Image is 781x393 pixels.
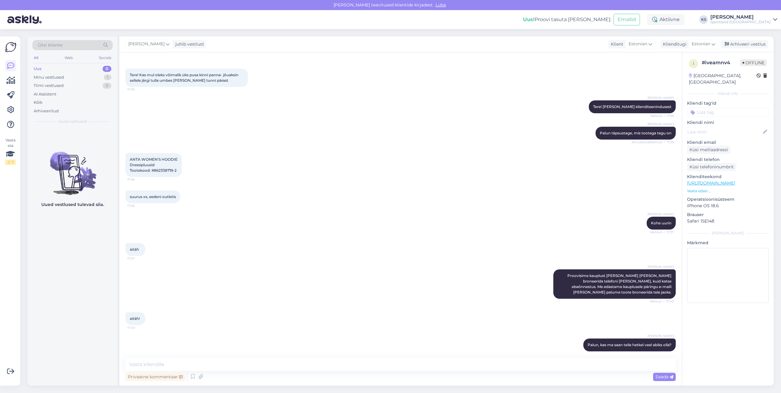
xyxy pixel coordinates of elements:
[687,119,769,126] p: Kliendi nimi
[687,218,769,224] p: Safari 15E148
[32,54,39,62] div: All
[103,83,111,89] div: 0
[41,201,104,208] p: Uued vestlused tulevad siia.
[650,230,674,234] span: Nähtud ✓ 17:37
[34,74,64,80] div: Minu vestlused
[5,159,16,165] div: 2 / 3
[5,41,17,53] img: Askly Logo
[648,212,674,216] span: [PERSON_NAME]
[130,157,177,173] span: ANTA WOMEN'S HOODIE Dressipluusid Tootekood: #862338719-2
[687,240,769,246] p: Märkmed
[687,129,762,135] input: Lisa nimi
[608,41,623,47] div: Klient
[687,180,735,186] a: [URL][DOMAIN_NAME]
[651,352,674,356] span: 17:40
[660,41,686,47] div: Klienditugi
[647,14,685,25] div: Aktiivne
[687,139,769,146] p: Kliendi email
[593,104,671,109] span: Tere! [PERSON_NAME] klienditeenindusest
[98,54,113,62] div: Socials
[28,141,118,196] img: No chats
[687,156,769,163] p: Kliendi telefon
[692,41,710,47] span: Estonian
[710,15,771,20] div: [PERSON_NAME]
[614,14,640,25] button: Emailid
[38,42,62,48] span: Otsi kliente
[651,221,671,225] span: Kohe uurin
[648,264,674,269] span: [PERSON_NAME]
[687,91,769,96] div: Kliendi info
[127,256,150,261] span: 17:37
[687,211,769,218] p: Brauser
[127,87,150,92] span: 17:35
[58,119,87,124] span: Uued vestlused
[687,188,769,194] p: Vaata edasi ...
[127,325,150,330] span: 17:40
[710,15,777,24] a: [PERSON_NAME]Sportland [GEOGRAPHIC_DATA]
[648,122,674,126] span: [PERSON_NAME]
[125,373,185,381] div: Privaatne kommentaar
[629,41,647,47] span: Estonian
[173,41,204,47] div: juhib vestlust
[34,83,64,89] div: Tiimi vestlused
[699,15,708,24] div: KS
[128,41,165,47] span: [PERSON_NAME]
[687,163,736,171] div: Küsi telefoninumbrit
[687,108,769,117] input: Lisa tag
[632,140,674,144] span: (Muudetud) Nähtud ✓ 17:35
[702,59,740,66] div: # iveamnv4
[567,273,672,294] span: Proovisime kauplust [PERSON_NAME] [PERSON_NAME] broneerida telefoni [PERSON_NAME], kuid katse eba...
[687,230,769,236] div: [PERSON_NAME]
[687,196,769,203] p: Operatsioonisüsteem
[648,334,674,338] span: [PERSON_NAME]
[104,74,111,80] div: 1
[650,299,674,304] span: Nähtud ✓ 17:40
[710,20,771,24] div: Sportland [GEOGRAPHIC_DATA]
[130,247,139,252] span: aitäh
[648,95,674,100] span: [PERSON_NAME]
[693,61,694,66] span: i
[600,131,671,135] span: Palun täpsustage, mis tootega tegu on
[34,91,56,97] div: AI Assistent
[130,194,176,199] span: suurus xs, eedeni outletis
[588,342,671,347] span: Palun, kas ma saan teile hetkel veel abiks olla?
[34,66,42,72] div: Uus
[523,17,535,22] b: Uus!
[689,73,757,85] div: [GEOGRAPHIC_DATA], [GEOGRAPHIC_DATA]
[130,73,239,83] span: Tere! Kas mul oleks võimalik üks pusa kinni panna- jõuaksin sellele järgi tulla umbes [PERSON_NAM...
[523,16,611,23] div: Proovi tasuta [PERSON_NAME]:
[130,316,140,321] span: aitäh!
[103,66,111,72] div: 0
[434,2,448,8] span: Luba
[687,174,769,180] p: Klienditeekond
[687,146,731,154] div: Küsi meiliaadressi
[63,54,74,62] div: Web
[740,59,767,66] span: Offline
[127,204,150,208] span: 17:36
[5,137,16,165] div: Vaata siia
[687,203,769,209] p: iPhone OS 18.6
[650,114,674,118] span: Nähtud ✓ 17:35
[34,108,59,114] div: Arhiveeritud
[687,100,769,107] p: Kliendi tag'id
[656,374,673,380] span: Saada
[127,177,150,182] span: 17:36
[34,99,43,106] div: Kõik
[721,40,768,48] div: Arhiveeri vestlus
